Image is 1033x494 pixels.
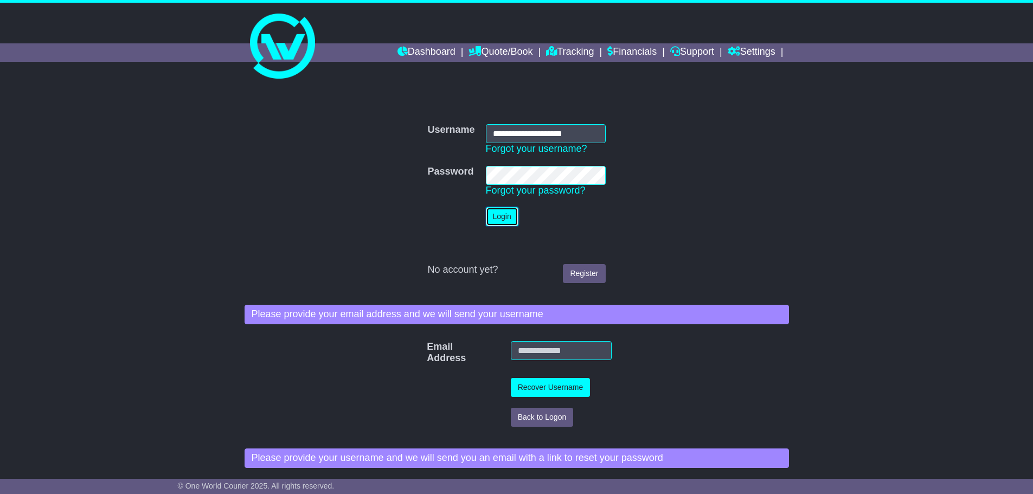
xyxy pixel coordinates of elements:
[563,264,605,283] a: Register
[486,207,518,226] button: Login
[469,43,532,62] a: Quote/Book
[427,166,473,178] label: Password
[397,43,455,62] a: Dashboard
[427,264,605,276] div: No account yet?
[486,143,587,154] a: Forgot your username?
[486,185,586,196] a: Forgot your password?
[546,43,594,62] a: Tracking
[607,43,657,62] a: Financials
[245,305,789,324] div: Please provide your email address and we will send your username
[511,378,591,397] button: Recover Username
[245,448,789,468] div: Please provide your username and we will send you an email with a link to reset your password
[178,482,335,490] span: © One World Courier 2025. All rights reserved.
[421,341,441,364] label: Email Address
[728,43,775,62] a: Settings
[427,124,474,136] label: Username
[670,43,714,62] a: Support
[511,408,574,427] button: Back to Logon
